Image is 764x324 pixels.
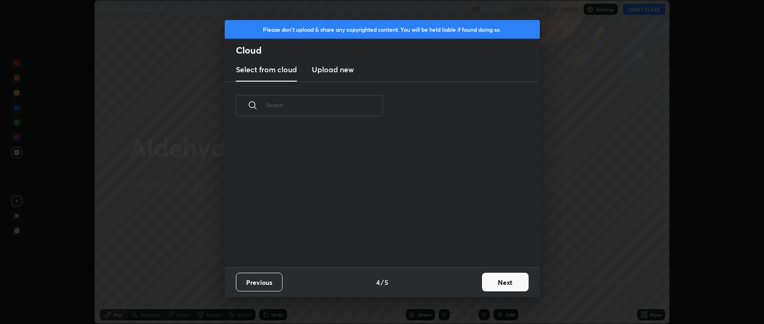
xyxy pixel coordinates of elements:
[236,273,282,291] button: Previous
[225,127,529,267] div: grid
[385,277,388,287] h4: 5
[266,85,383,125] input: Search
[236,64,297,75] h3: Select from cloud
[381,277,384,287] h4: /
[482,273,529,291] button: Next
[376,277,380,287] h4: 4
[312,64,354,75] h3: Upload new
[225,20,540,39] div: Please don't upload & share any copyrighted content. You will be held liable if found doing so.
[236,44,540,56] h2: Cloud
